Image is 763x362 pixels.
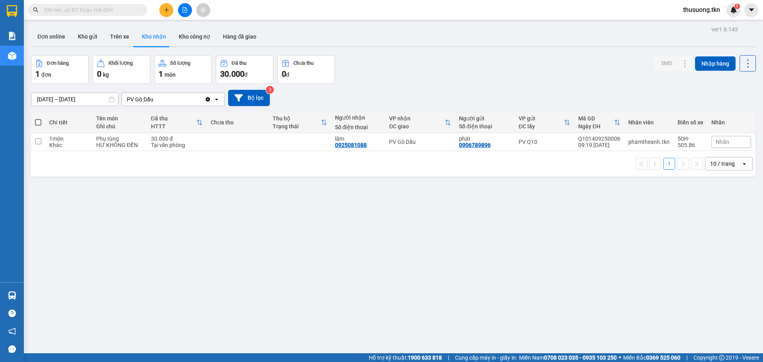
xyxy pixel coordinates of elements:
div: phát [459,136,511,142]
img: warehouse-icon [8,52,16,60]
input: Selected PV Gò Dầu. [154,95,155,103]
div: 30.000 đ [151,136,203,142]
div: phamtheanh.tkn [628,139,670,145]
span: message [8,345,16,353]
div: Đã thu [232,60,246,66]
svg: open [213,96,220,103]
img: icon-new-feature [730,6,737,14]
div: HTTT [151,123,196,130]
div: ĐC giao [389,123,444,130]
span: plus [164,7,169,13]
div: Chưa thu [293,60,314,66]
span: đ [286,72,289,78]
button: Kho gửi [72,27,104,46]
sup: 1 [734,4,740,9]
div: Biển số xe [678,119,703,126]
th: Toggle SortBy [574,112,624,133]
div: Trạng thái [273,123,320,130]
div: 50H-505.86 [678,136,703,148]
strong: 0369 525 060 [646,354,680,361]
div: PV Gò Dầu [127,95,153,103]
button: aim [196,3,210,17]
div: Nhãn [711,119,751,126]
span: Cung cấp máy in - giấy in: [455,353,517,362]
span: question-circle [8,310,16,317]
div: VP gửi [519,115,564,122]
div: 0906789896 [459,142,491,148]
div: Số lượng [170,60,190,66]
div: Số điện thoại [459,123,511,130]
img: solution-icon [8,32,16,40]
span: đơn [41,72,51,78]
div: Tên món [96,115,143,122]
svg: Clear value [205,96,211,103]
button: Đơn hàng1đơn [31,55,89,84]
img: logo-vxr [7,5,17,17]
button: Chưa thu0đ [277,55,335,84]
div: 1 món [49,136,88,142]
div: Tại văn phòng [151,142,203,148]
button: Kho công nợ [172,27,217,46]
button: caret-down [744,3,758,17]
div: PV Q10 [519,139,570,145]
button: Kho nhận [136,27,172,46]
div: Khác [49,142,88,148]
div: VP nhận [389,115,444,122]
th: Toggle SortBy [269,112,331,133]
div: 09:19 [DATE] [578,142,620,148]
svg: open [741,161,748,167]
span: 1 [736,4,738,9]
span: đ [244,72,248,78]
span: kg [103,72,109,78]
span: Miền Nam [519,353,617,362]
div: Q101409250006 [578,136,620,142]
div: Số điện thoại [335,124,381,130]
span: 0 [282,69,286,79]
div: Đã thu [151,115,196,122]
span: search [33,7,39,13]
button: file-add [178,3,192,17]
div: Thu hộ [273,115,320,122]
div: Nhân viên [628,119,670,126]
span: 1 [35,69,40,79]
button: Bộ lọc [228,90,270,106]
div: Phụ tùng [96,136,143,142]
button: Đơn online [31,27,72,46]
input: Tìm tên, số ĐT hoặc mã đơn [44,6,137,14]
span: copyright [719,355,724,360]
div: ĐC lấy [519,123,564,130]
span: Miền Bắc [623,353,680,362]
button: Nhập hàng [695,56,736,71]
img: warehouse-icon [8,291,16,300]
th: Toggle SortBy [385,112,455,133]
input: Select a date range. [31,93,118,106]
span: 1 [159,69,163,79]
span: Hỗ trợ kỹ thuật: [369,353,442,362]
div: lâm [335,136,381,142]
button: Trên xe [104,27,136,46]
span: Nhãn [716,139,729,145]
span: thusuong.tkn [677,5,726,15]
div: Mã GD [578,115,614,122]
strong: 1900 633 818 [408,354,442,361]
span: aim [200,7,206,13]
span: ⚪️ [619,356,621,359]
span: | [448,353,449,362]
div: Khối lượng [108,60,133,66]
div: Chưa thu [211,119,265,126]
div: Người nhận [335,114,381,121]
sup: 3 [266,86,274,94]
div: HƯ KHÔNG ĐỀN [96,142,143,148]
button: Số lượng1món [154,55,212,84]
span: file-add [182,7,188,13]
th: Toggle SortBy [147,112,207,133]
div: PV Gò Dầu [389,139,451,145]
th: Toggle SortBy [515,112,574,133]
span: món [165,72,176,78]
div: Đơn hàng [47,60,69,66]
div: Ghi chú [96,123,143,130]
span: caret-down [748,6,755,14]
div: Ngày ĐH [578,123,614,130]
div: 0925081088 [335,142,367,148]
div: 10 / trang [710,160,735,168]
